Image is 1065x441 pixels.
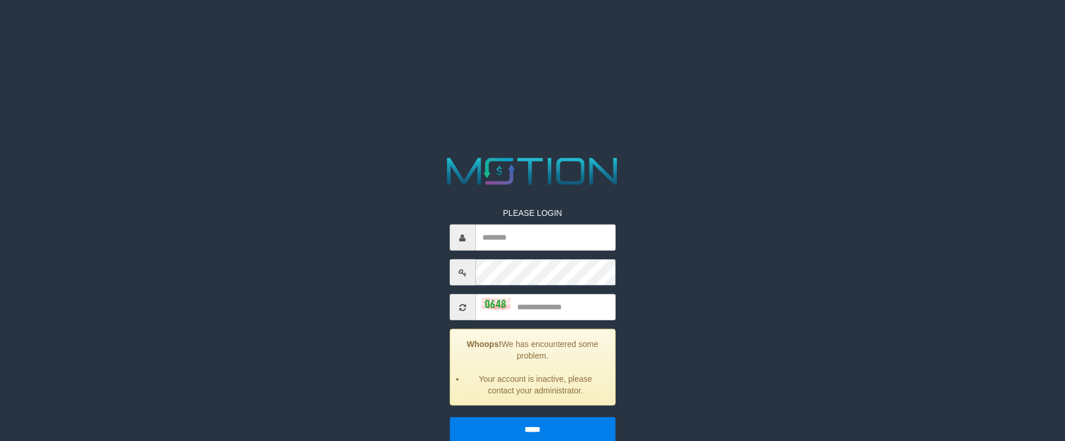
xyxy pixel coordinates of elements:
[439,153,626,190] img: MOTION_logo.png
[467,339,501,349] strong: Whoops!
[481,298,510,309] img: captcha
[449,207,615,219] p: PLEASE LOGIN
[449,329,615,406] div: We has encountered some problem.
[464,373,606,396] li: Your account is inactive, please contact your administrator.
